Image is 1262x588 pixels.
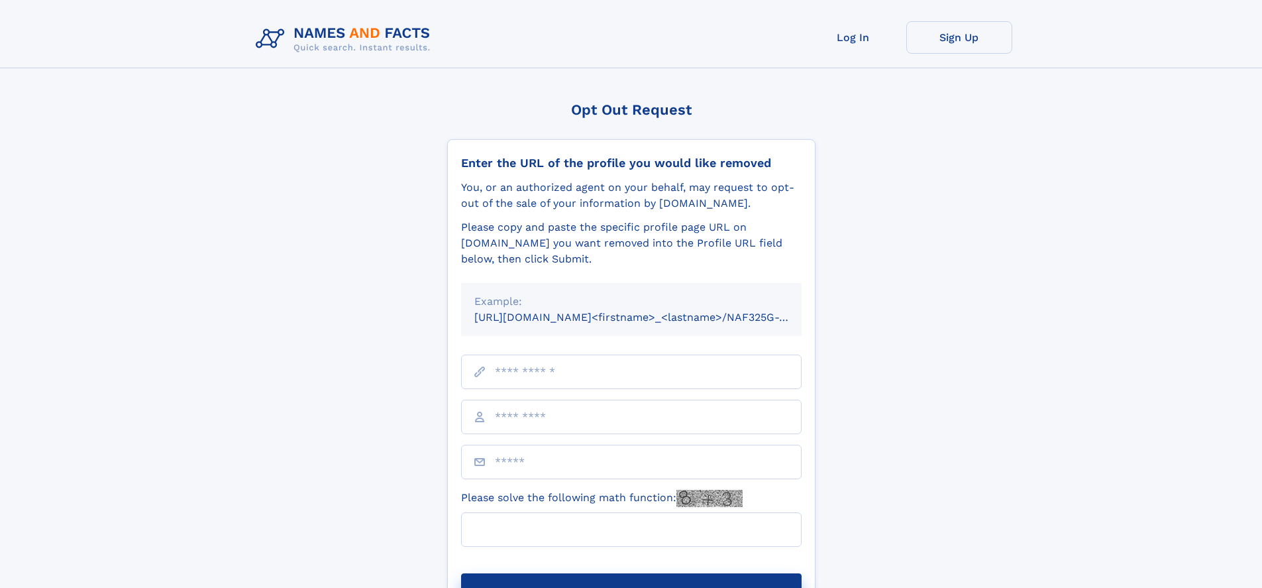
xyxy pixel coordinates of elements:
[474,311,827,323] small: [URL][DOMAIN_NAME]<firstname>_<lastname>/NAF325G-xxxxxxxx
[461,490,743,507] label: Please solve the following math function:
[906,21,1012,54] a: Sign Up
[447,101,815,118] div: Opt Out Request
[461,219,802,267] div: Please copy and paste the specific profile page URL on [DOMAIN_NAME] you want removed into the Pr...
[250,21,441,57] img: Logo Names and Facts
[461,180,802,211] div: You, or an authorized agent on your behalf, may request to opt-out of the sale of your informatio...
[474,294,788,310] div: Example:
[461,156,802,170] div: Enter the URL of the profile you would like removed
[800,21,906,54] a: Log In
